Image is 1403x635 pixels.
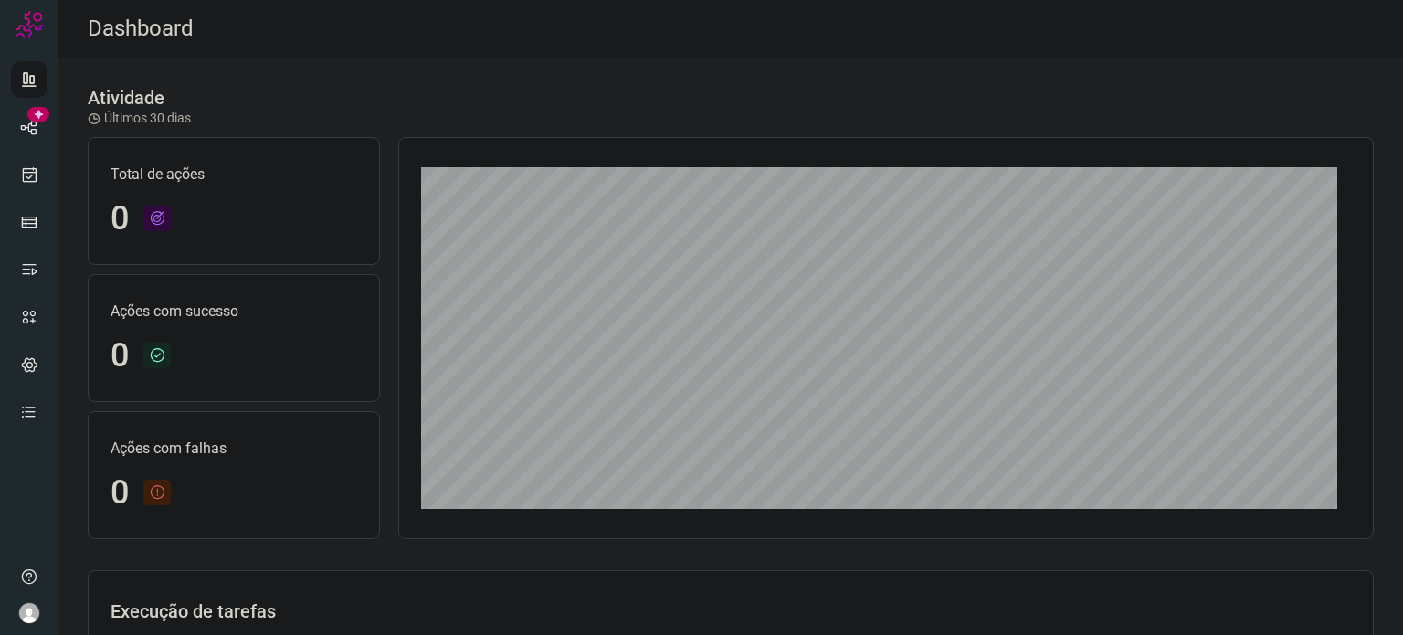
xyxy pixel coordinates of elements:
[111,301,357,323] p: Ações com sucesso
[111,473,129,513] h1: 0
[111,600,1351,622] h3: Execução de tarefas
[18,602,40,624] img: avatar-user-boy.jpg
[16,11,43,38] img: Logo
[88,16,194,42] h2: Dashboard
[88,87,164,109] h3: Atividade
[111,199,129,238] h1: 0
[111,336,129,376] h1: 0
[111,438,357,460] p: Ações com falhas
[111,164,357,185] p: Total de ações
[88,109,191,128] p: Últimos 30 dias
